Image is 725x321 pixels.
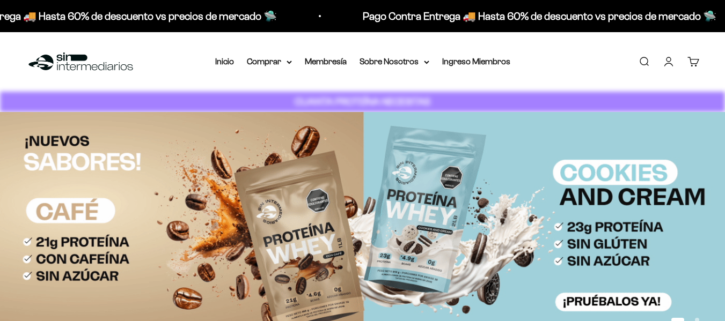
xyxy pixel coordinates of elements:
[361,8,715,25] p: Pago Contra Entrega 🚚 Hasta 60% de descuento vs precios de mercado 🛸
[442,57,510,66] a: Ingreso Miembros
[305,57,347,66] a: Membresía
[247,55,292,69] summary: Comprar
[295,96,430,107] strong: CUANTA PROTEÍNA NECESITAS
[215,57,234,66] a: Inicio
[360,55,429,69] summary: Sobre Nosotros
